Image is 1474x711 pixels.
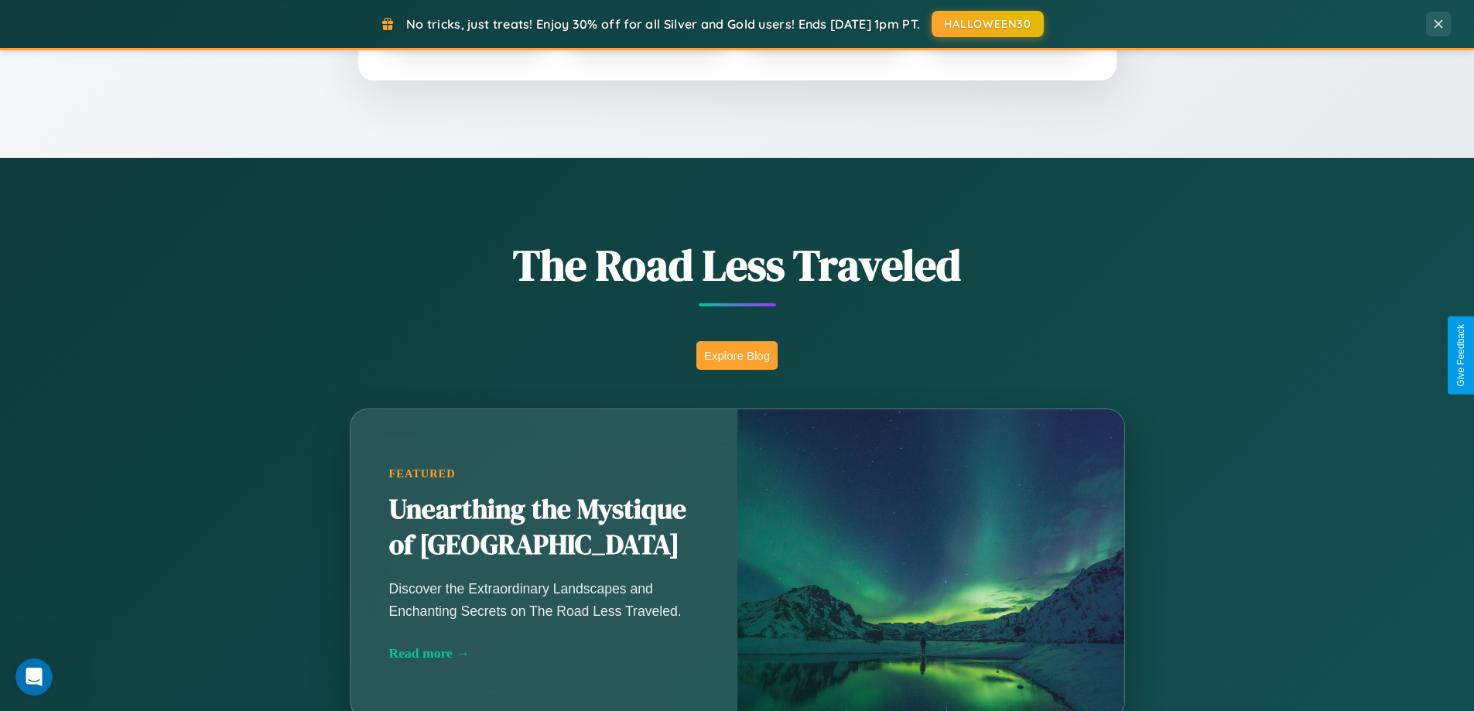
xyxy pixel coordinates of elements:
h2: Unearthing the Mystique of [GEOGRAPHIC_DATA] [389,492,699,563]
div: Featured [389,467,699,480]
div: Give Feedback [1455,324,1466,387]
div: Read more → [389,645,699,661]
button: Explore Blog [696,341,778,370]
button: HALLOWEEN30 [932,11,1044,37]
iframe: Intercom live chat [15,658,53,696]
span: No tricks, just treats! Enjoy 30% off for all Silver and Gold users! Ends [DATE] 1pm PT. [406,16,920,32]
p: Discover the Extraordinary Landscapes and Enchanting Secrets on The Road Less Traveled. [389,578,699,621]
h1: The Road Less Traveled [273,235,1202,295]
